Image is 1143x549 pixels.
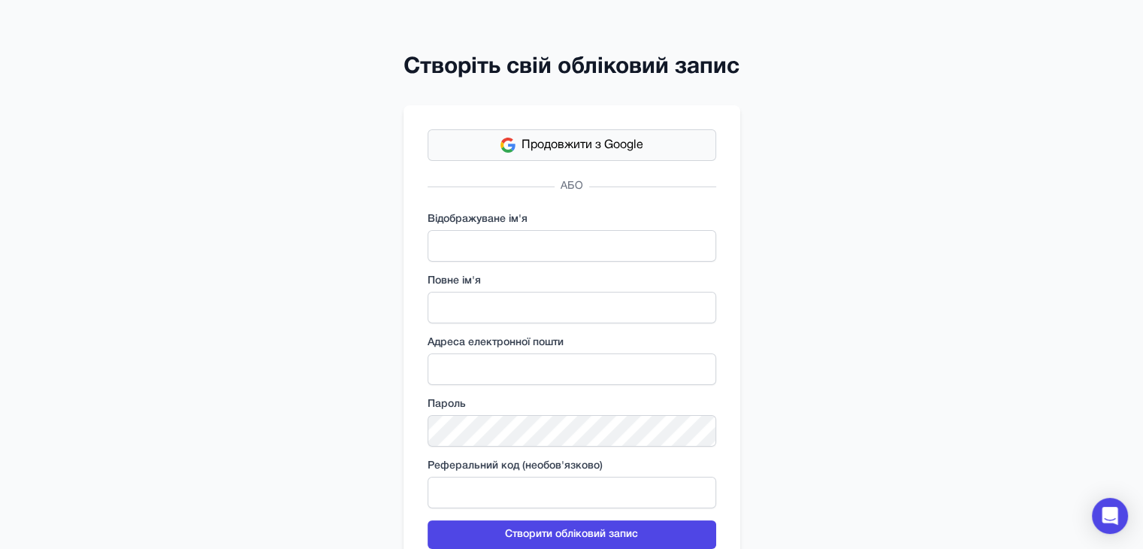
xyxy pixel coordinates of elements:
[522,140,643,150] font: Продовжити з Google
[561,181,583,191] font: АБО
[428,338,564,347] font: Адреса електронної пошти
[428,129,716,161] button: Продовжити з Google
[428,214,528,224] font: Відображуване ім'я
[505,529,638,539] font: Створити обліковий запис
[428,399,466,409] font: Пароль
[404,57,739,77] font: Створіть свій обліковий запис
[500,138,516,153] img: Google
[1092,498,1128,534] div: Відкрити Intercom Messenger
[428,461,603,471] font: Реферальний код (необов'язково)
[428,520,716,549] button: Створити обліковий запис
[428,276,481,286] font: Повне ім'я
